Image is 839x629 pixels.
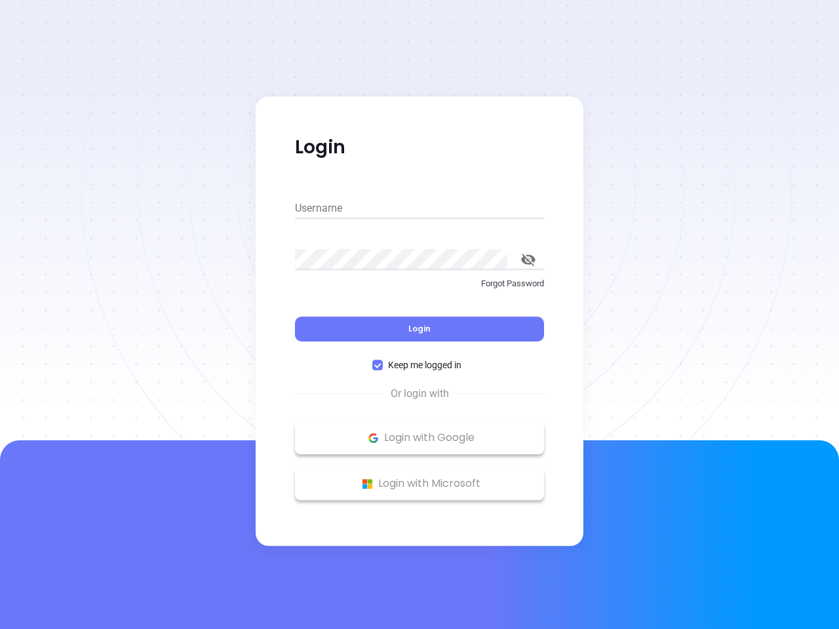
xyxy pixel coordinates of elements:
p: Login with Google [302,428,537,448]
img: Microsoft Logo [359,476,376,492]
span: Keep me logged in [383,358,467,372]
button: Login [295,316,544,341]
p: Login [295,136,544,159]
span: Login [408,323,431,334]
p: Forgot Password [295,277,544,290]
img: Google Logo [365,430,381,446]
a: Forgot Password [295,277,544,301]
button: Google Logo Login with Google [295,421,544,454]
button: Microsoft Logo Login with Microsoft [295,467,544,500]
span: Or login with [384,386,456,402]
button: toggle password visibility [513,244,544,275]
p: Login with Microsoft [302,474,537,493]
